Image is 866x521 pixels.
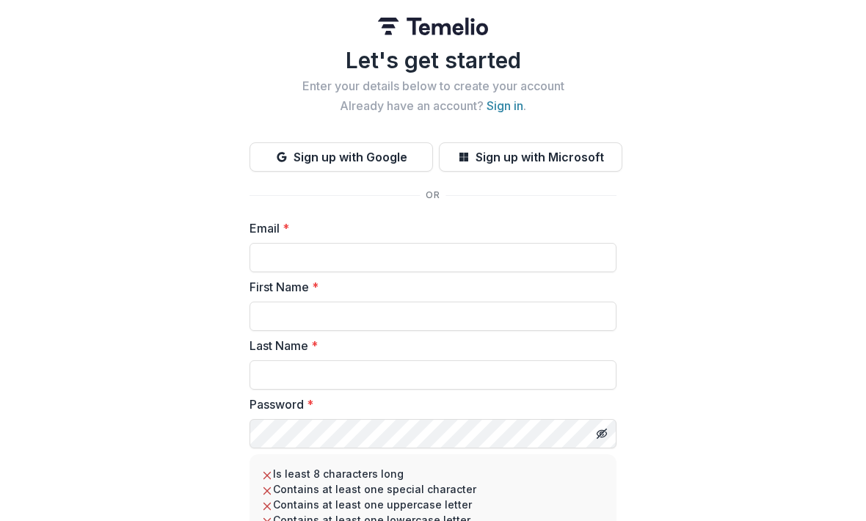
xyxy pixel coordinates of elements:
[487,98,523,113] a: Sign in
[590,422,614,445] button: Toggle password visibility
[250,79,616,93] h2: Enter your details below to create your account
[250,142,433,172] button: Sign up with Google
[250,219,608,237] label: Email
[261,466,605,481] li: Is least 8 characters long
[439,142,622,172] button: Sign up with Microsoft
[250,337,608,354] label: Last Name
[261,497,605,512] li: Contains at least one uppercase letter
[261,481,605,497] li: Contains at least one special character
[250,99,616,113] h2: Already have an account? .
[250,47,616,73] h1: Let's get started
[250,278,608,296] label: First Name
[250,396,608,413] label: Password
[378,18,488,35] img: Temelio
